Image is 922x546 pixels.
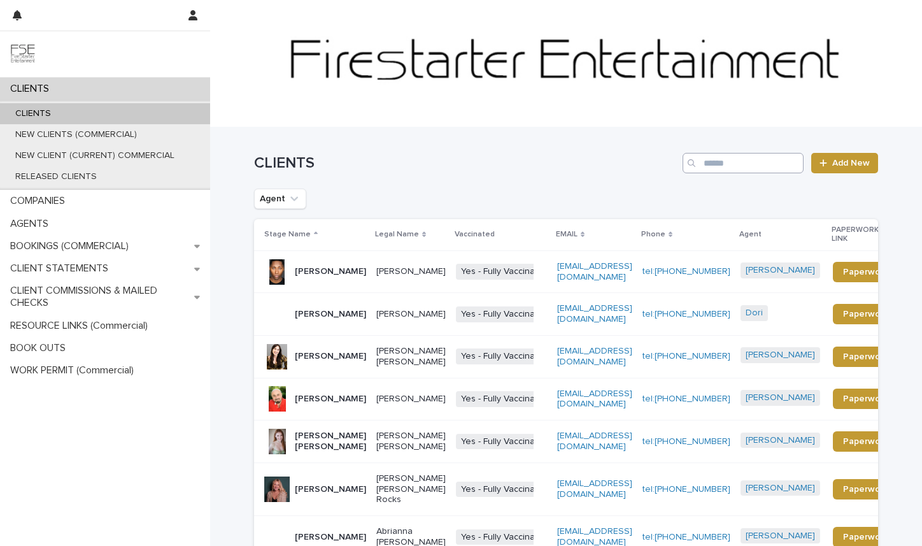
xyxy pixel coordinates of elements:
[5,240,139,252] p: BOOKINGS (COMMERCIAL)
[5,108,61,119] p: CLIENTS
[264,227,311,241] p: Stage Name
[376,473,446,505] p: [PERSON_NAME] [PERSON_NAME] Rocks
[254,293,919,336] tr: [PERSON_NAME][PERSON_NAME]Yes - Fully Vaccinated[EMAIL_ADDRESS][DOMAIN_NAME]tel:[PHONE_NUMBER]Dor...
[833,304,898,324] a: Paperwork
[5,364,144,377] p: WORK PERMIT (Commercial)
[642,485,730,494] a: tel:[PHONE_NUMBER]
[843,437,888,446] span: Paperwork
[557,304,632,324] a: [EMAIL_ADDRESS][DOMAIN_NAME]
[5,262,118,275] p: CLIENT STATEMENTS
[843,352,888,361] span: Paperwork
[833,431,898,452] a: Paperwork
[5,83,59,95] p: CLIENTS
[5,320,158,332] p: RESOURCE LINKS (Commercial)
[456,306,553,322] span: Yes - Fully Vaccinated
[254,250,919,293] tr: [PERSON_NAME][PERSON_NAME]Yes - Fully Vaccinated[EMAIL_ADDRESS][DOMAIN_NAME]tel:[PHONE_NUMBER][PE...
[557,479,632,499] a: [EMAIL_ADDRESS][DOMAIN_NAME]
[254,335,919,378] tr: [PERSON_NAME][PERSON_NAME] [PERSON_NAME]Yes - Fully Vaccinated[EMAIL_ADDRESS][DOMAIN_NAME]tel:[PH...
[254,154,677,173] h1: CLIENTS
[833,479,898,499] a: Paperwork
[746,392,815,403] a: [PERSON_NAME]
[833,262,898,282] a: Paperwork
[739,227,762,241] p: Agent
[843,533,888,542] span: Paperwork
[746,308,763,319] a: Dori
[254,378,919,420] tr: [PERSON_NAME][PERSON_NAME]Yes - Fully Vaccinated[EMAIL_ADDRESS][DOMAIN_NAME]tel:[PHONE_NUMBER][PE...
[642,394,730,403] a: tel:[PHONE_NUMBER]
[376,266,446,277] p: [PERSON_NAME]
[5,218,59,230] p: AGENTS
[456,391,553,407] span: Yes - Fully Vaccinated
[456,529,553,545] span: Yes - Fully Vaccinated
[5,129,147,140] p: NEW CLIENTS (COMMERCIAL)
[295,266,366,277] p: [PERSON_NAME]
[295,394,366,405] p: [PERSON_NAME]
[843,485,888,494] span: Paperwork
[5,285,194,309] p: CLIENT COMMISSIONS & MAILED CHECKS
[375,227,419,241] p: Legal Name
[456,434,553,450] span: Yes - Fully Vaccinated
[746,265,815,276] a: [PERSON_NAME]
[456,482,553,498] span: Yes - Fully Vaccinated
[254,420,919,463] tr: [PERSON_NAME] [PERSON_NAME][PERSON_NAME] [PERSON_NAME]Yes - Fully Vaccinated[EMAIL_ADDRESS][DOMAI...
[746,483,815,494] a: [PERSON_NAME]
[376,346,446,368] p: [PERSON_NAME] [PERSON_NAME]
[642,310,730,319] a: tel:[PHONE_NUMBER]
[832,159,870,168] span: Add New
[843,394,888,403] span: Paperwork
[455,227,495,241] p: Vaccinated
[456,348,553,364] span: Yes - Fully Vaccinated
[843,268,888,277] span: Paperwork
[295,532,366,543] p: [PERSON_NAME]
[5,171,107,182] p: RELEASED CLIENTS
[376,309,446,320] p: [PERSON_NAME]
[642,437,730,446] a: tel:[PHONE_NUMBER]
[376,394,446,405] p: [PERSON_NAME]
[641,227,665,241] p: Phone
[295,309,366,320] p: [PERSON_NAME]
[746,350,815,361] a: [PERSON_NAME]
[642,533,730,542] a: tel:[PHONE_NUMBER]
[376,431,446,452] p: [PERSON_NAME] [PERSON_NAME]
[557,262,632,282] a: [EMAIL_ADDRESS][DOMAIN_NAME]
[10,41,36,67] img: 9JgRvJ3ETPGCJDhvPVA5
[746,435,815,446] a: [PERSON_NAME]
[833,389,898,409] a: Paperwork
[295,484,366,495] p: [PERSON_NAME]
[295,431,366,452] p: [PERSON_NAME] [PERSON_NAME]
[642,352,730,361] a: tel:[PHONE_NUMBER]
[5,150,185,161] p: NEW CLIENT (CURRENT) COMMERCIAL
[557,347,632,366] a: [EMAIL_ADDRESS][DOMAIN_NAME]
[557,389,632,409] a: [EMAIL_ADDRESS][DOMAIN_NAME]
[811,153,878,173] a: Add New
[295,351,366,362] p: [PERSON_NAME]
[556,227,578,241] p: EMAIL
[5,342,76,354] p: BOOK OUTS
[456,264,553,280] span: Yes - Fully Vaccinated
[746,531,815,542] a: [PERSON_NAME]
[843,310,888,319] span: Paperwork
[832,223,891,247] p: PAPERWORK LINK
[5,195,75,207] p: COMPANIES
[557,431,632,451] a: [EMAIL_ADDRESS][DOMAIN_NAME]
[254,189,306,209] button: Agent
[683,153,804,173] input: Search
[642,267,730,276] a: tel:[PHONE_NUMBER]
[833,347,898,367] a: Paperwork
[254,463,919,515] tr: [PERSON_NAME][PERSON_NAME] [PERSON_NAME] RocksYes - Fully Vaccinated[EMAIL_ADDRESS][DOMAIN_NAME]t...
